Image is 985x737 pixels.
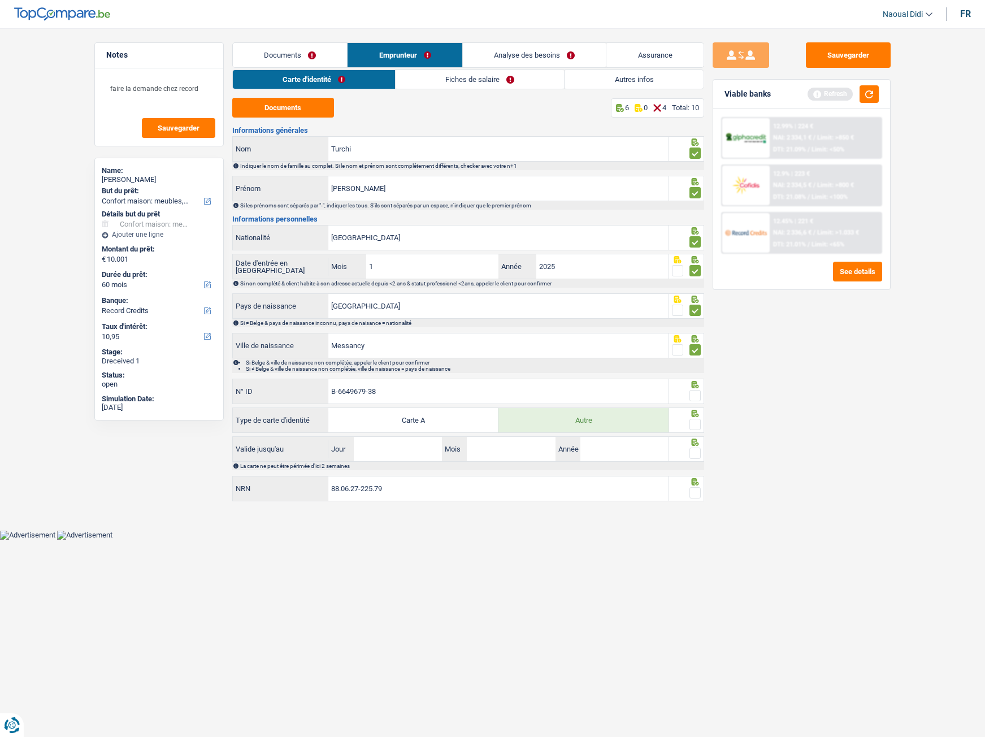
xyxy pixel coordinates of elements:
span: / [808,241,810,248]
button: Documents [232,98,334,118]
input: MM [467,437,555,461]
div: Indiquer le nom de famille au complet. Si le nom et prénom sont complétement différents, checker ... [240,163,703,169]
span: / [813,134,815,141]
a: Documents [233,43,348,67]
input: AAAA [580,437,669,461]
div: Total: 10 [672,103,699,112]
img: Record Credits [725,222,767,243]
label: Durée du prêt: [102,270,214,279]
span: / [813,229,815,236]
img: Advertisement [57,531,112,540]
label: NRN [233,476,329,501]
label: Taux d'intérêt: [102,322,214,331]
span: Limit: <65% [812,241,844,248]
span: DTI: 21.08% [773,193,806,201]
span: NAI: 2 336,6 € [773,229,812,236]
div: 12.45% | 221 € [773,218,813,225]
div: Name: [102,166,216,175]
span: / [808,193,810,201]
span: Limit: >850 € [817,134,854,141]
div: Si ≠ Belge & pays de naissance inconnu, pays de naisance = nationalité [240,320,703,326]
span: DTI: 21.01% [773,241,806,248]
label: Mois [328,254,366,279]
label: Banque: [102,296,214,305]
div: Stage: [102,348,216,357]
label: Jour [328,437,353,461]
span: DTI: 21.09% [773,146,806,153]
div: Si les prénoms sont séparés par "-", indiquer les tous. S'ils sont séparés par un espace, n'indiq... [240,202,703,209]
span: Limit: >1.033 € [817,229,859,236]
div: Refresh [808,88,853,100]
div: fr [960,8,971,19]
label: Valide jusqu'au [233,440,329,458]
span: NAI: 2 334,1 € [773,134,812,141]
label: Année [498,254,536,279]
span: Naoual Didi [883,10,923,19]
div: [PERSON_NAME] [102,175,216,184]
div: 12.9% | 223 € [773,170,810,177]
input: 12.12.12-123.12 [328,476,669,501]
li: Si ≠ Belge & ville de naissance non complétée, ville de naissance = pays de naissance [246,366,703,372]
input: Belgique [328,226,669,250]
a: Carte d'identité [233,70,395,89]
a: Naoual Didi [874,5,932,24]
label: Année [556,437,580,461]
p: 6 [625,103,629,112]
span: Limit: <50% [812,146,844,153]
span: NAI: 2 334,5 € [773,181,812,189]
label: N° ID [233,379,329,404]
button: Sauvegarder [806,42,891,68]
h3: Informations personnelles [232,215,704,223]
label: Pays de naissance [233,294,329,318]
div: Si non complété & client habite à son adresse actuelle depuis <2 ans & statut professionel <2ans,... [240,280,703,287]
p: 0 [644,103,648,112]
div: La carte ne peut être périmée d'ici 2 semaines [240,463,703,469]
img: TopCompare Logo [14,7,110,21]
h3: Informations générales [232,127,704,134]
span: / [808,146,810,153]
div: open [102,380,216,389]
div: Viable banks [724,89,771,99]
label: Autre [498,408,669,432]
label: Mois [442,437,467,461]
span: / [813,181,815,189]
label: Nom [233,137,329,161]
input: AAAA [536,254,669,279]
a: Assurance [606,43,704,67]
label: Montant du prêt: [102,245,214,254]
input: JJ [354,437,442,461]
div: Détails but du prêt [102,210,216,219]
button: See details [833,262,882,281]
label: Carte A [328,408,498,432]
div: 12.99% | 224 € [773,123,813,130]
li: Si Belge & ville de naissance non complétée, appeler le client pour confirmer [246,359,703,366]
p: 4 [662,103,666,112]
input: Belgique [328,294,669,318]
button: Sauvegarder [142,118,215,138]
div: Simulation Date: [102,394,216,404]
span: Sauvegarder [158,124,199,132]
label: But du prêt: [102,187,214,196]
h5: Notes [106,50,212,60]
a: Fiches de salaire [396,70,564,89]
div: Ajouter une ligne [102,231,216,239]
label: Prénom [233,176,329,201]
input: MM [366,254,499,279]
img: Cofidis [725,175,767,196]
label: Date d'entrée en [GEOGRAPHIC_DATA] [233,258,329,276]
img: AlphaCredit [725,132,767,145]
label: Type de carte d'identité [233,411,329,430]
span: Limit: >800 € [817,181,854,189]
label: Ville de naissance [233,333,329,358]
span: € [102,255,106,264]
label: Nationalité [233,226,329,250]
div: Status: [102,371,216,380]
a: Emprunteur [348,43,462,67]
span: Limit: <100% [812,193,848,201]
div: [DATE] [102,403,216,412]
a: Autres infos [565,70,703,89]
div: Dreceived 1 [102,357,216,366]
input: B-1234567-89 [328,379,669,404]
a: Analyse des besoins [463,43,606,67]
